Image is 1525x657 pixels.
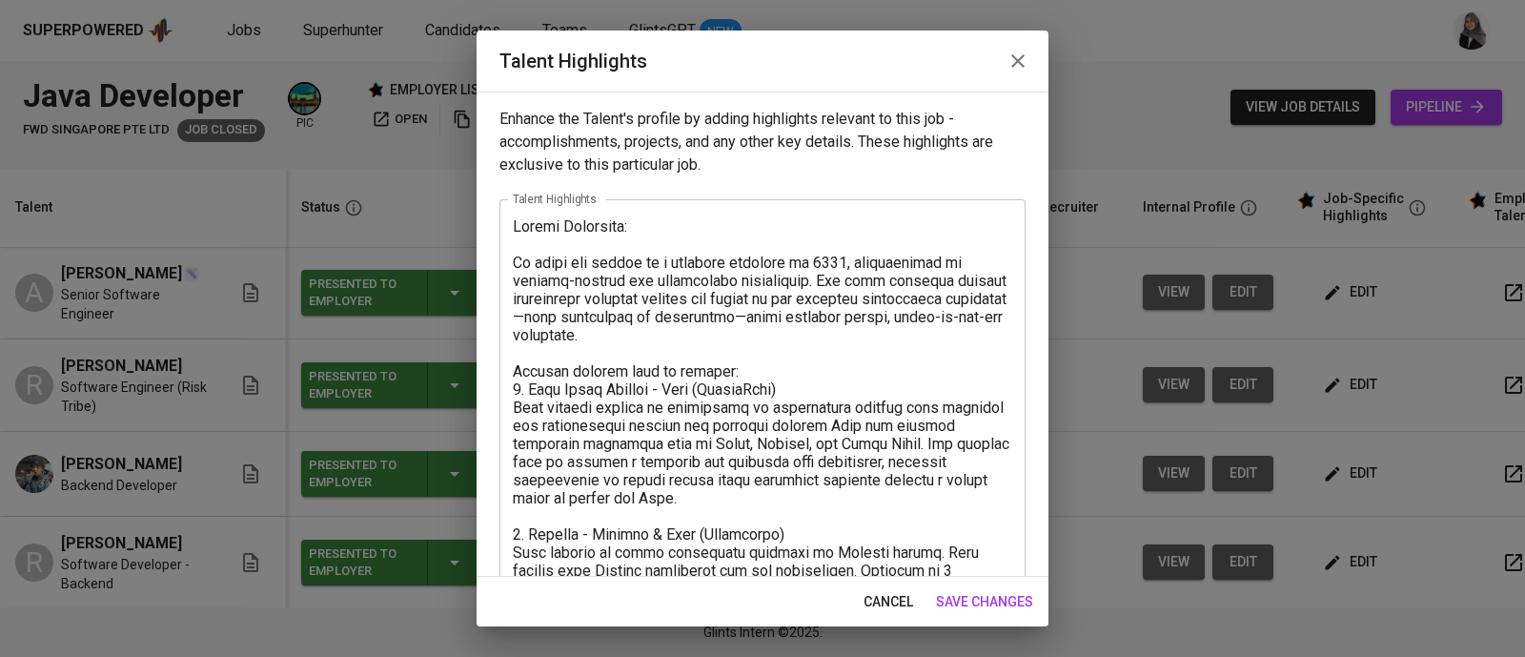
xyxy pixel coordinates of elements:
[499,46,1026,76] h2: Talent Highlights
[499,108,1026,176] p: Enhance the Talent's profile by adding highlights relevant to this job - accomplishments, project...
[864,590,913,614] span: cancel
[936,590,1033,614] span: save changes
[928,585,1041,620] button: save changes
[856,585,921,620] button: cancel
